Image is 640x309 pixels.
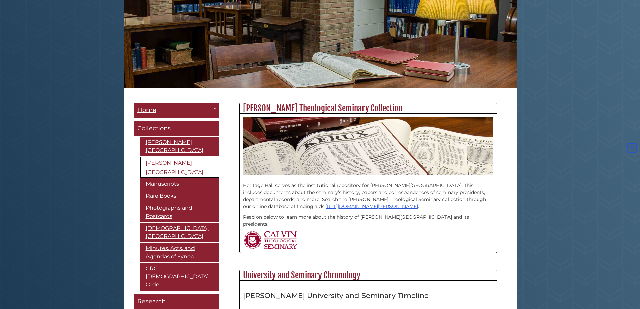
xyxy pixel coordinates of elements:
[626,145,638,151] a: Back to Top
[240,103,497,114] h2: [PERSON_NAME] Theological Seminary Collection
[140,137,219,156] a: [PERSON_NAME][GEOGRAPHIC_DATA]
[243,291,493,300] h3: [PERSON_NAME] University and Seminary Timeline
[134,294,219,309] a: Research
[140,263,219,291] a: CRC [DEMOGRAPHIC_DATA] Order
[137,125,171,132] span: Collections
[134,103,219,118] a: Home
[240,270,497,281] h2: University and Seminary Chronology
[325,203,418,209] a: [URL][DOMAIN_NAME][PERSON_NAME]
[137,298,166,305] span: Research
[243,175,493,210] p: Heritage Hall serves as the institutional repository for [PERSON_NAME][GEOGRAPHIC_DATA]. This inc...
[140,178,219,190] a: Manuscripts
[140,190,219,202] a: Rare Books
[140,243,219,262] a: Minutes, Acts, and Agendas of Synod
[243,117,493,175] img: Calvin Theological Seminary Kerux
[243,214,493,228] p: Read on below to learn more about the history of [PERSON_NAME][GEOGRAPHIC_DATA] and its presidents.
[134,121,219,136] a: Collections
[243,231,297,249] img: Calvin Theological Seminary
[137,106,156,114] span: Home
[140,223,219,242] a: [DEMOGRAPHIC_DATA][GEOGRAPHIC_DATA]
[140,157,219,178] a: [PERSON_NAME][GEOGRAPHIC_DATA]
[140,202,219,222] a: Photographs and Postcards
